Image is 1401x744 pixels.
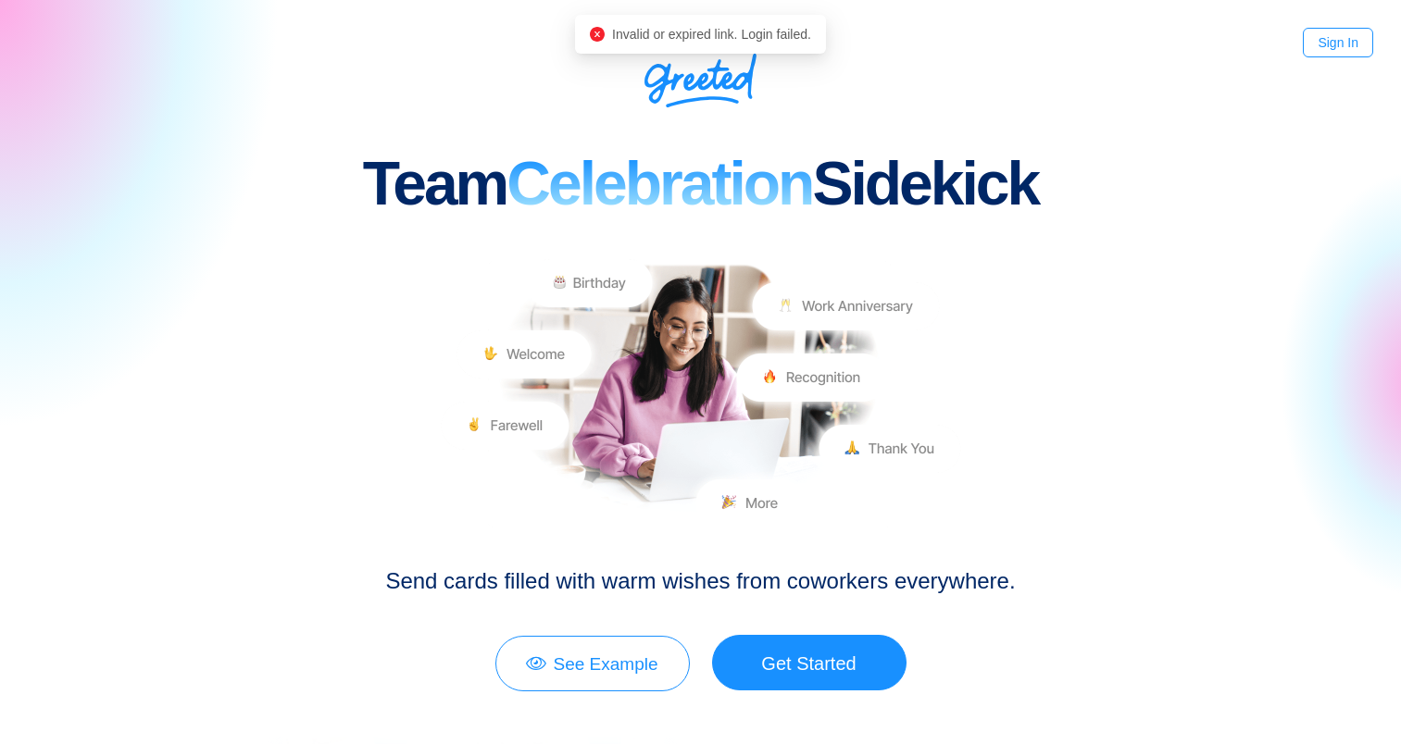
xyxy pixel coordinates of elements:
[159,566,1243,596] div: Send cards filled with warm wishes from coworkers everywhere.
[507,149,812,217] span: Celebration
[590,27,605,42] span: close-circle
[159,146,1243,220] div: Team Sidekick
[495,636,690,691] a: See Example
[430,248,971,539] img: Greeted
[612,27,811,42] span: Invalid or expired link. Login failed.
[644,53,757,108] img: Greeted
[712,635,907,690] a: Get Started
[1303,28,1373,57] a: Sign In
